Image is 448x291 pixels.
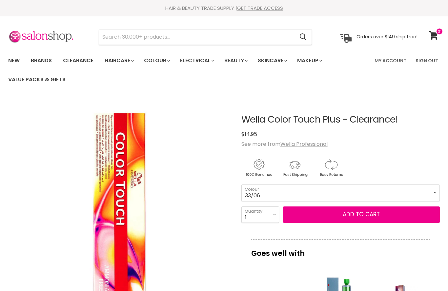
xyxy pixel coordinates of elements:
button: Add to cart [283,206,440,223]
span: Add to cart [343,210,380,218]
a: Clearance [58,54,98,68]
input: Search [99,29,294,45]
a: Makeup [292,54,326,68]
p: Orders over $149 ship free! [356,34,417,40]
h1: Wella Color Touch Plus - Clearance! [241,115,440,125]
ul: Main menu [3,51,371,89]
a: New [3,54,25,68]
a: Brands [26,54,57,68]
span: See more from [241,140,328,148]
button: Search [294,29,312,45]
a: Skincare [253,54,291,68]
a: Haircare [100,54,138,68]
a: GET TRADE ACCESS [237,5,283,11]
a: Electrical [175,54,218,68]
img: shipping.gif [277,158,312,178]
form: Product [99,29,312,45]
p: Goes well with [251,239,430,261]
iframe: Gorgias live chat messenger [415,260,441,284]
select: Quantity [241,206,279,223]
a: Colour [139,54,174,68]
span: $14.95 [241,130,257,138]
a: My Account [371,54,410,68]
a: Sign Out [412,54,442,68]
img: genuine.gif [241,158,276,178]
a: Beauty [219,54,252,68]
a: Wella Professional [280,140,328,148]
img: returns.gif [314,158,348,178]
a: Value Packs & Gifts [3,73,71,87]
